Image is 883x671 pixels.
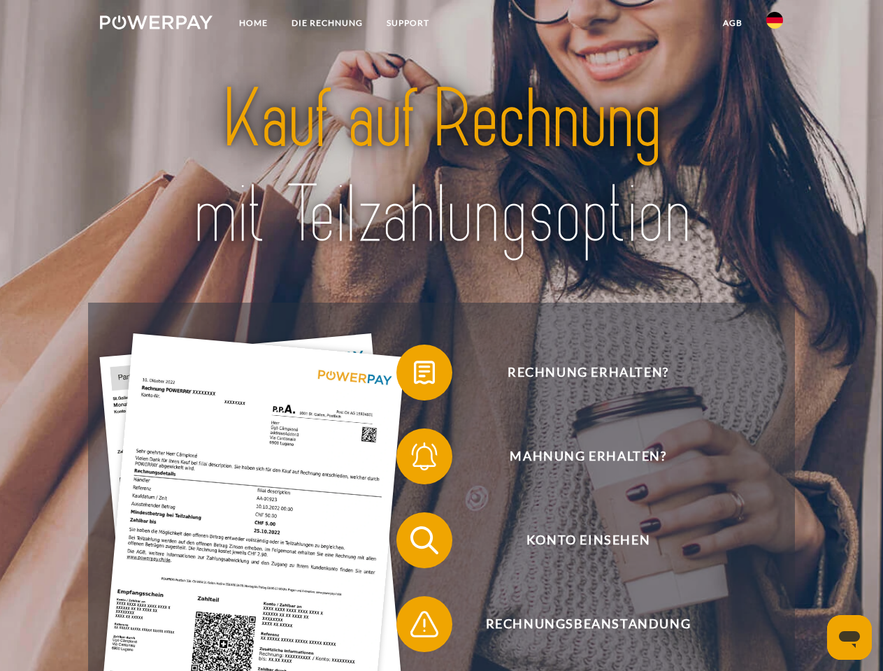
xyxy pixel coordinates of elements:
iframe: Schaltfläche zum Öffnen des Messaging-Fensters [827,615,872,660]
img: qb_warning.svg [407,607,442,642]
span: Konto einsehen [417,512,759,568]
img: qb_search.svg [407,523,442,558]
button: Mahnung erhalten? [396,428,760,484]
button: Rechnungsbeanstandung [396,596,760,652]
img: title-powerpay_de.svg [134,67,749,268]
span: Mahnung erhalten? [417,428,759,484]
a: DIE RECHNUNG [280,10,375,36]
span: Rechnungsbeanstandung [417,596,759,652]
img: logo-powerpay-white.svg [100,15,213,29]
img: qb_bell.svg [407,439,442,474]
img: qb_bill.svg [407,355,442,390]
a: agb [711,10,754,36]
img: de [766,12,783,29]
span: Rechnung erhalten? [417,345,759,401]
button: Rechnung erhalten? [396,345,760,401]
a: SUPPORT [375,10,441,36]
a: Home [227,10,280,36]
button: Konto einsehen [396,512,760,568]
